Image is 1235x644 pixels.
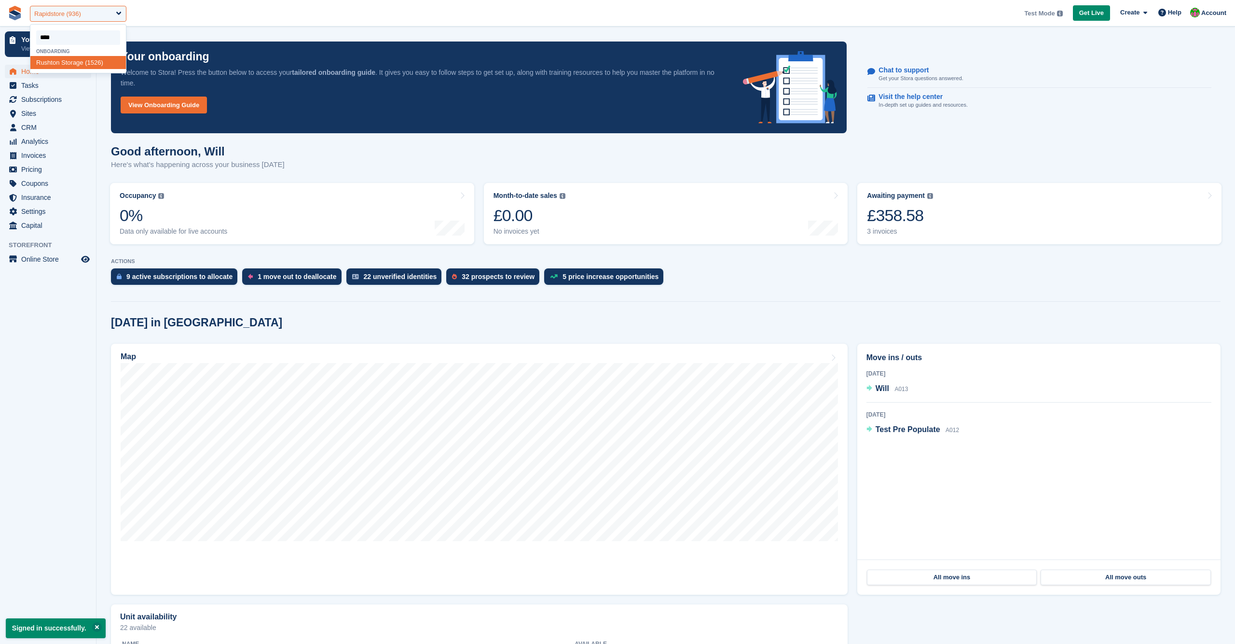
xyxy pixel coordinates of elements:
[1168,8,1181,17] span: Help
[111,258,1221,265] p: ACTIONS
[292,69,375,76] strong: tailored onboarding guide
[1073,5,1110,21] a: Get Live
[867,206,933,225] div: £358.58
[36,59,51,66] span: Rush
[364,273,437,280] div: 22 unverified identities
[5,121,91,134] a: menu
[894,386,908,392] span: A013
[120,206,227,225] div: 0%
[34,9,81,19] div: Rapidstore (936)
[1041,570,1211,585] a: All move outs
[866,383,908,395] a: Will A013
[452,274,457,280] img: prospect-51fa495bee0391a8d652442698ab0144808aea92771e9ea1ae160a38d050c398.svg
[878,93,960,101] p: Visit the help center
[111,159,285,170] p: Here's what's happening across your business [DATE]
[21,205,79,218] span: Settings
[121,51,209,62] p: Your onboarding
[21,135,79,148] span: Analytics
[5,252,91,266] a: menu
[563,273,659,280] div: 5 price increase opportunities
[117,273,122,280] img: active_subscription_to_allocate_icon-d502201f5373d7db506a760aba3b589e785aa758c864c3986d89f69b8ff3...
[5,107,91,120] a: menu
[560,193,565,199] img: icon-info-grey-7440780725fd019a000dd9b08b2336e03edf1995a4989e88bcd33f0948082b44.svg
[446,268,544,290] a: 32 prospects to review
[21,163,79,176] span: Pricing
[346,268,447,290] a: 22 unverified identities
[248,274,253,280] img: move_outs_to_deallocate_icon-f764333ba52eb49d3ac5e1228854f67142a1ed5810a6f6cc68b1a99e826820c5.svg
[111,316,282,329] h2: [DATE] in [GEOGRAPHIC_DATA]
[21,121,79,134] span: CRM
[867,227,933,236] div: 3 invoices
[158,193,164,199] img: icon-info-grey-7440780725fd019a000dd9b08b2336e03edf1995a4989e88bcd33f0948082b44.svg
[544,268,668,290] a: 5 price increase opportunities
[126,273,233,280] div: 9 active subscriptions to allocate
[5,219,91,232] a: menu
[120,227,227,236] div: Data only available for live accounts
[21,65,79,78] span: Home
[121,352,136,361] h2: Map
[866,352,1211,364] h2: Move ins / outs
[494,206,565,225] div: £0.00
[5,79,91,92] a: menu
[21,149,79,162] span: Invoices
[9,240,96,250] span: Storefront
[30,49,126,54] div: Onboarding
[494,192,557,200] div: Month-to-date sales
[1201,8,1226,18] span: Account
[120,624,838,631] p: 22 available
[5,93,91,106] a: menu
[550,274,558,279] img: price_increase_opportunities-93ffe204e8149a01c8c9dc8f82e8f89637d9d84a8eef4429ea346261dce0b2c0.svg
[30,56,126,69] div: ton Storage (1526)
[121,97,207,113] a: View Onboarding Guide
[866,410,1211,419] div: [DATE]
[111,145,285,158] h1: Good afternoon, Will
[110,183,474,244] a: Occupancy 0% Data only available for live accounts
[6,618,106,638] p: Signed in successfully.
[5,31,91,57] a: Your onboarding View next steps
[494,227,565,236] div: No invoices yet
[21,44,79,53] p: View next steps
[21,79,79,92] span: Tasks
[867,570,1037,585] a: All move ins
[1024,9,1055,18] span: Test Mode
[21,219,79,232] span: Capital
[1079,8,1104,18] span: Get Live
[946,427,959,434] span: A012
[242,268,346,290] a: 1 move out to deallocate
[21,177,79,190] span: Coupons
[5,163,91,176] a: menu
[80,253,91,265] a: Preview store
[484,183,848,244] a: Month-to-date sales £0.00 No invoices yet
[21,93,79,106] span: Subscriptions
[876,384,889,392] span: Will
[462,273,535,280] div: 32 prospects to review
[867,88,1211,114] a: Visit the help center In-depth set up guides and resources.
[21,107,79,120] span: Sites
[352,274,359,280] img: verify_identity-adf6edd0f0f0b5bbfe63781bf79b02c33cf7c696d77639b501bdc392416b5a36.svg
[21,36,79,43] p: Your onboarding
[5,191,91,204] a: menu
[21,252,79,266] span: Online Store
[878,74,963,83] p: Get your Stora questions answered.
[5,135,91,148] a: menu
[1057,11,1063,16] img: icon-info-grey-7440780725fd019a000dd9b08b2336e03edf1995a4989e88bcd33f0948082b44.svg
[21,191,79,204] span: Insurance
[878,101,968,109] p: In-depth set up guides and resources.
[1120,8,1139,17] span: Create
[866,369,1211,378] div: [DATE]
[120,192,156,200] div: Occupancy
[743,51,837,124] img: onboarding-info-6c161a55d2c0e0a8cae90662b2fe09162a5109e8cc188191df67fb4f79e88e88.svg
[8,6,22,20] img: stora-icon-8386f47178a22dfd0bd8f6a31ec36ba5ce8667c1dd55bd0f319d3a0aa187defe.svg
[258,273,336,280] div: 1 move out to deallocate
[5,177,91,190] a: menu
[867,61,1211,88] a: Chat to support Get your Stora questions answered.
[857,183,1221,244] a: Awaiting payment £358.58 3 invoices
[5,65,91,78] a: menu
[111,268,242,290] a: 9 active subscriptions to allocate
[111,344,848,595] a: Map
[878,66,955,74] p: Chat to support
[1190,8,1200,17] img: Will McNeilly
[876,425,940,434] span: Test Pre Populate
[866,424,959,436] a: Test Pre Populate A012
[867,192,925,200] div: Awaiting payment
